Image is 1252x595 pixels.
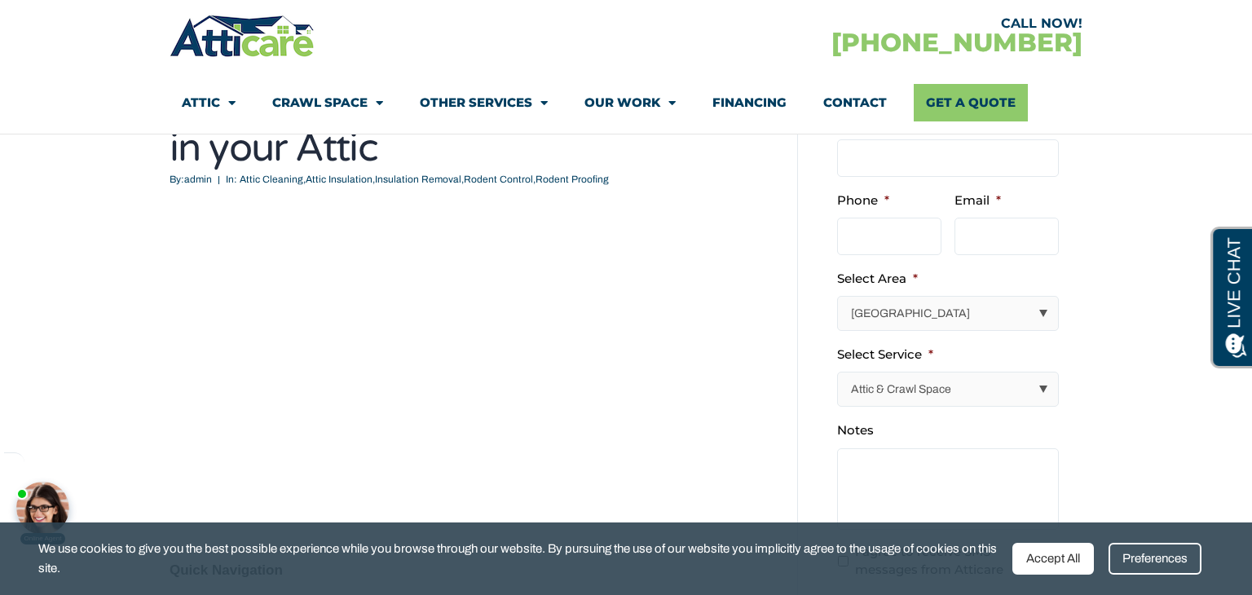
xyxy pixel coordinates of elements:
[823,84,887,121] a: Contact
[712,84,787,121] a: Financing
[226,174,237,185] span: In:
[170,174,184,185] span: By:
[464,174,533,185] a: Rodent Control
[272,84,383,121] a: Crawl Space
[8,465,90,546] iframe: Chat Invitation
[38,539,1001,579] span: We use cookies to give you the best possible experience while you browse through our website. By ...
[536,174,609,185] a: Rodent Proofing
[306,174,373,185] a: Attic Insulation
[182,84,236,121] a: Attic
[837,422,874,439] label: Notes
[954,192,1001,209] label: Email
[837,346,933,363] label: Select Service
[375,174,461,185] a: Insulation Removal
[584,84,676,121] a: Our Work
[40,13,131,33] span: Opens a chat window
[182,84,1070,121] nav: Menu
[1012,543,1094,575] div: Accept All
[914,84,1028,121] a: Get A Quote
[240,174,303,185] a: Attic Cleaning
[837,192,889,209] label: Phone
[420,84,548,121] a: Other Services
[626,17,1082,30] div: CALL NOW!
[1109,543,1201,575] div: Preferences
[837,271,918,287] label: Select Area
[170,213,773,539] iframe: YouTube video player
[240,174,609,185] span: , , , ,
[170,172,212,188] span: admin
[170,90,773,168] h1: 5 Proven Steps to Get Rid of Mice in your Attic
